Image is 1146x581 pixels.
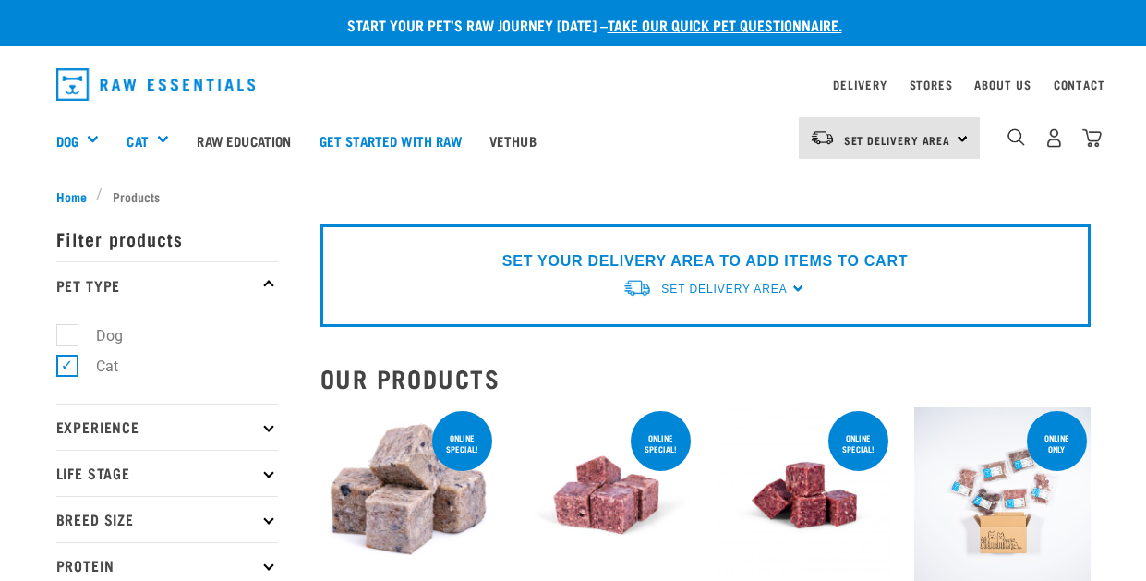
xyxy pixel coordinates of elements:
[320,364,1091,393] h2: Our Products
[56,450,278,496] p: Life Stage
[56,404,278,450] p: Experience
[1044,128,1064,148] img: user.png
[66,355,126,378] label: Cat
[56,215,278,261] p: Filter products
[608,20,842,29] a: take our quick pet questionnaire.
[56,496,278,542] p: Breed Size
[56,68,256,101] img: Raw Essentials Logo
[56,130,78,151] a: Dog
[1054,81,1105,88] a: Contact
[306,103,476,177] a: Get started with Raw
[828,424,888,463] div: ONLINE SPECIAL!
[622,278,652,297] img: van-moving.png
[432,424,492,463] div: ONLINE SPECIAL!
[56,187,1091,206] nav: breadcrumbs
[42,61,1105,108] nav: dropdown navigation
[1007,128,1025,146] img: home-icon-1@2x.png
[127,130,148,151] a: Cat
[56,187,87,206] span: Home
[810,129,835,146] img: van-moving.png
[631,424,691,463] div: ONLINE SPECIAL!
[974,81,1031,88] a: About Us
[502,250,908,272] p: SET YOUR DELIVERY AREA TO ADD ITEMS TO CART
[833,81,887,88] a: Delivery
[66,324,130,347] label: Dog
[56,261,278,308] p: Pet Type
[1027,424,1087,463] div: ONLINE ONLY
[1082,128,1102,148] img: home-icon@2x.png
[910,81,953,88] a: Stores
[661,283,787,296] span: Set Delivery Area
[183,103,305,177] a: Raw Education
[844,137,951,143] span: Set Delivery Area
[56,187,97,206] a: Home
[476,103,550,177] a: Vethub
